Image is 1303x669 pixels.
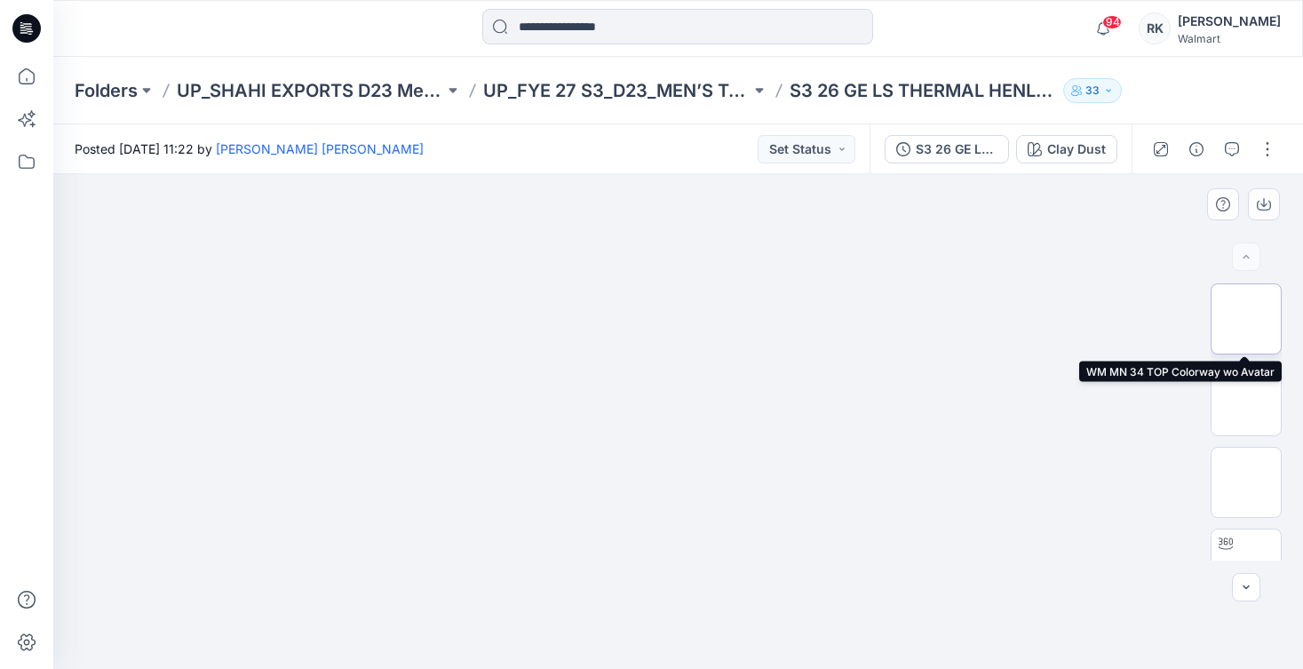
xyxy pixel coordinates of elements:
[1139,12,1171,44] div: RK
[1063,78,1122,103] button: 33
[916,139,997,159] div: S3 26 GE LS THERMAL HENLEY SELF HEM-(REG)_(2Miss Waffle)-Opt-1
[1182,135,1211,163] button: Details
[790,78,1057,103] p: S3 26 GE LS THERMAL HENLEY SELF HEM-(REG)_(2Miss Waffle)-Opt-1
[1178,32,1281,45] div: Walmart
[1178,11,1281,32] div: [PERSON_NAME]
[885,135,1009,163] button: S3 26 GE LS THERMAL HENLEY SELF HEM-(REG)_(2Miss Waffle)-Opt-1
[483,78,751,103] a: UP_FYE 27 S3_D23_MEN’S TOP SHAHI
[75,78,138,103] a: Folders
[1102,15,1122,29] span: 94
[1085,81,1100,100] p: 33
[1016,135,1117,163] button: Clay Dust
[177,78,444,103] a: UP_SHAHI EXPORTS D23 Men's Tops
[1047,139,1106,159] div: Clay Dust
[216,141,424,156] a: [PERSON_NAME] ​[PERSON_NAME]
[75,139,424,158] span: Posted [DATE] 11:22 by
